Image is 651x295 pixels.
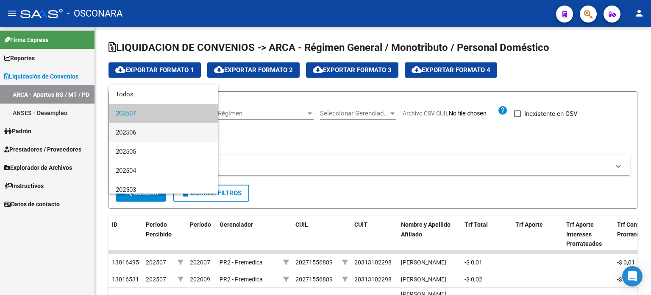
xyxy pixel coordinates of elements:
span: Todos [116,85,211,104]
span: 202507 [116,104,211,123]
span: 202506 [116,123,211,142]
span: 202505 [116,142,211,161]
span: 202504 [116,161,211,180]
span: 202503 [116,180,211,199]
div: Open Intercom Messenger [622,266,643,287]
